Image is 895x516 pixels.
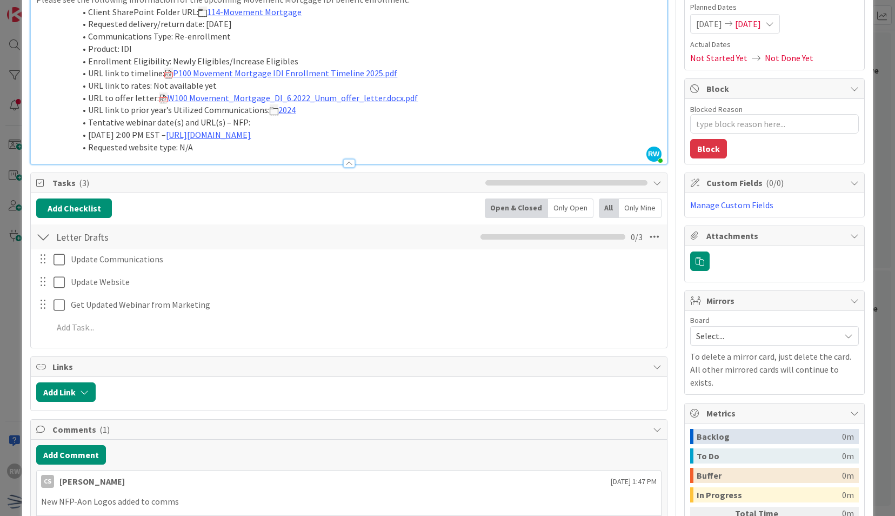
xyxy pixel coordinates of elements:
li: Product: IDI [49,43,661,55]
div: 0m [842,448,854,464]
div: Backlog [697,429,842,444]
a: [URL][DOMAIN_NAME] [166,129,251,140]
img: ​pdf icon [159,95,168,103]
span: Mirrors [706,294,845,307]
span: Custom Fields [706,176,845,189]
div: CS [41,475,54,488]
li: URL to offer letter: [49,92,661,104]
span: Block [706,82,845,95]
div: Only Open [548,199,593,218]
a: 2024 [278,104,296,115]
div: To Do [697,448,842,464]
input: Add Checklist... [52,227,296,247]
p: Update Website [71,276,659,288]
p: To delete a mirror card, just delete the card. All other mirrored cards will continue to exists. [690,350,859,389]
div: 0m [842,429,854,444]
li: Client SharePoint Folder URL: [49,6,661,18]
div: Open & Closed [485,199,548,218]
span: RW [646,147,662,162]
div: [PERSON_NAME] [59,475,125,488]
a: W100 Movement_Mortgage_DI_6.2022_Unum_offer_letter.docx.pdf [168,92,418,103]
div: 0m [842,487,854,502]
button: Add Checklist [36,199,112,218]
div: Only Mine [619,199,662,218]
img: ​Folder icon [270,107,278,116]
li: Requested website type: N/A [49,141,661,154]
span: Tasks [52,176,479,189]
button: Add Comment [36,445,106,465]
span: ( 0/0 ) [766,177,784,188]
span: [DATE] [735,17,761,30]
p: New NFP-Aon Logos added to comms [41,495,656,508]
span: Metrics [706,407,845,420]
span: [DATE] 1:47 PM [611,476,657,487]
a: Manage Custom Fields [690,200,773,210]
span: Attachments [706,229,845,242]
span: [DATE] [696,17,722,30]
a: P100 Movement Mortgage IDI Enrollment Timeline 2025.pdf [173,68,397,78]
span: Comments [52,423,647,436]
span: Actual Dates [690,39,859,50]
div: 0m [842,468,854,483]
li: Enrollment Eligibility: Newly Eligibles/Increase Eligibles [49,55,661,68]
span: Not Started Yet [690,51,747,64]
li: URL link to timeline: [49,67,661,80]
li: [DATE] 2:00 PM EST – [49,129,661,141]
span: Board [690,316,710,324]
span: ( 3 ) [79,177,89,188]
a: 114-Movement Mortgage [207,6,302,17]
img: ​pdf icon [164,70,173,78]
p: Update Communications [71,253,659,266]
button: Add Link [36,382,96,402]
li: Communications Type: Re-enrollment [49,30,661,43]
li: Requested delivery/return date: [DATE] [49,18,661,30]
span: Links [52,360,647,373]
div: All [599,199,619,218]
span: ( 1 ) [99,424,110,435]
label: Blocked Reason [690,104,743,114]
span: Not Done Yet [765,51,813,64]
span: Select... [696,328,834,343]
span: Planned Dates [690,2,859,13]
li: URL link to rates: Not available yet [49,80,661,92]
div: In Progress [697,487,842,502]
li: URL link to prior year’s Utilized Communications: [49,104,661,116]
span: 0 / 3 [631,230,643,243]
img: ​Folder icon [198,9,207,17]
button: Block [690,139,727,158]
div: Buffer [697,468,842,483]
p: Get Updated Webinar from Marketing [71,299,659,311]
li: Tentative webinar date(s) and URL(s) – NFP: [49,116,661,129]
